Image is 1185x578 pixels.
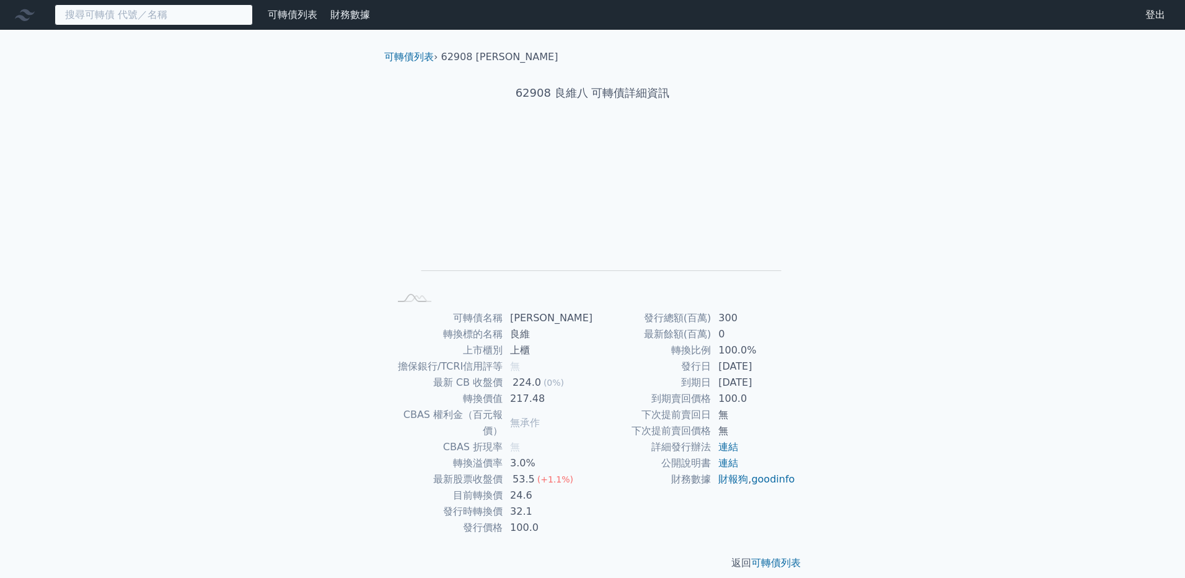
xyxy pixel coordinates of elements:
td: 轉換比例 [592,342,711,358]
td: 到期日 [592,375,711,391]
a: 登出 [1135,5,1175,25]
td: 0 [711,326,796,342]
td: [DATE] [711,375,796,391]
a: 財報狗 [718,473,748,485]
div: 53.5 [510,471,537,487]
td: 到期賣回價格 [592,391,711,407]
span: (0%) [544,378,564,388]
td: CBAS 折現率 [389,439,503,455]
td: 財務數據 [592,471,711,487]
td: 公開說明書 [592,455,711,471]
a: 連結 [718,457,738,469]
li: 62908 [PERSON_NAME] [441,50,558,64]
td: 無 [711,407,796,423]
td: 上市櫃別 [389,342,503,358]
p: 返回 [374,556,811,571]
td: 轉換價值 [389,391,503,407]
td: 下次提前賣回日 [592,407,711,423]
g: Chart [410,141,782,289]
td: 3.0% [503,455,592,471]
td: 上櫃 [503,342,592,358]
td: 良維 [503,326,592,342]
td: 100.0 [711,391,796,407]
td: 最新股票收盤價 [389,471,503,487]
td: 轉換標的名稱 [389,326,503,342]
td: 發行日 [592,358,711,375]
a: goodinfo [751,473,795,485]
a: 可轉債列表 [268,9,317,20]
td: 擔保銀行/TCRI信用評等 [389,358,503,375]
a: 連結 [718,441,738,453]
td: 300 [711,310,796,326]
a: 財務數據 [330,9,370,20]
td: 目前轉換價 [389,487,503,504]
td: [PERSON_NAME] [503,310,592,326]
td: 32.1 [503,504,592,520]
td: CBAS 權利金（百元報價） [389,407,503,439]
td: 217.48 [503,391,592,407]
td: 最新餘額(百萬) [592,326,711,342]
span: 無 [510,441,520,453]
td: 100.0% [711,342,796,358]
td: 發行價格 [389,520,503,536]
td: 可轉債名稱 [389,310,503,326]
td: 最新 CB 收盤價 [389,375,503,391]
h1: 62908 良維八 可轉債詳細資訊 [374,84,811,102]
li: › [384,50,438,64]
span: 無 [510,360,520,372]
td: 詳細發行辦法 [592,439,711,455]
span: (+1.1%) [537,474,573,484]
td: 無 [711,423,796,439]
td: 下次提前賣回價格 [592,423,711,439]
td: 發行總額(百萬) [592,310,711,326]
td: 24.6 [503,487,592,504]
a: 可轉債列表 [751,557,801,569]
td: 100.0 [503,520,592,536]
a: 可轉債列表 [384,51,434,63]
td: [DATE] [711,358,796,375]
td: 轉換溢價率 [389,455,503,471]
td: 發行時轉換價 [389,504,503,520]
div: 224.0 [510,375,544,391]
td: , [711,471,796,487]
span: 無承作 [510,417,540,429]
input: 搜尋可轉債 代號／名稱 [55,4,253,25]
